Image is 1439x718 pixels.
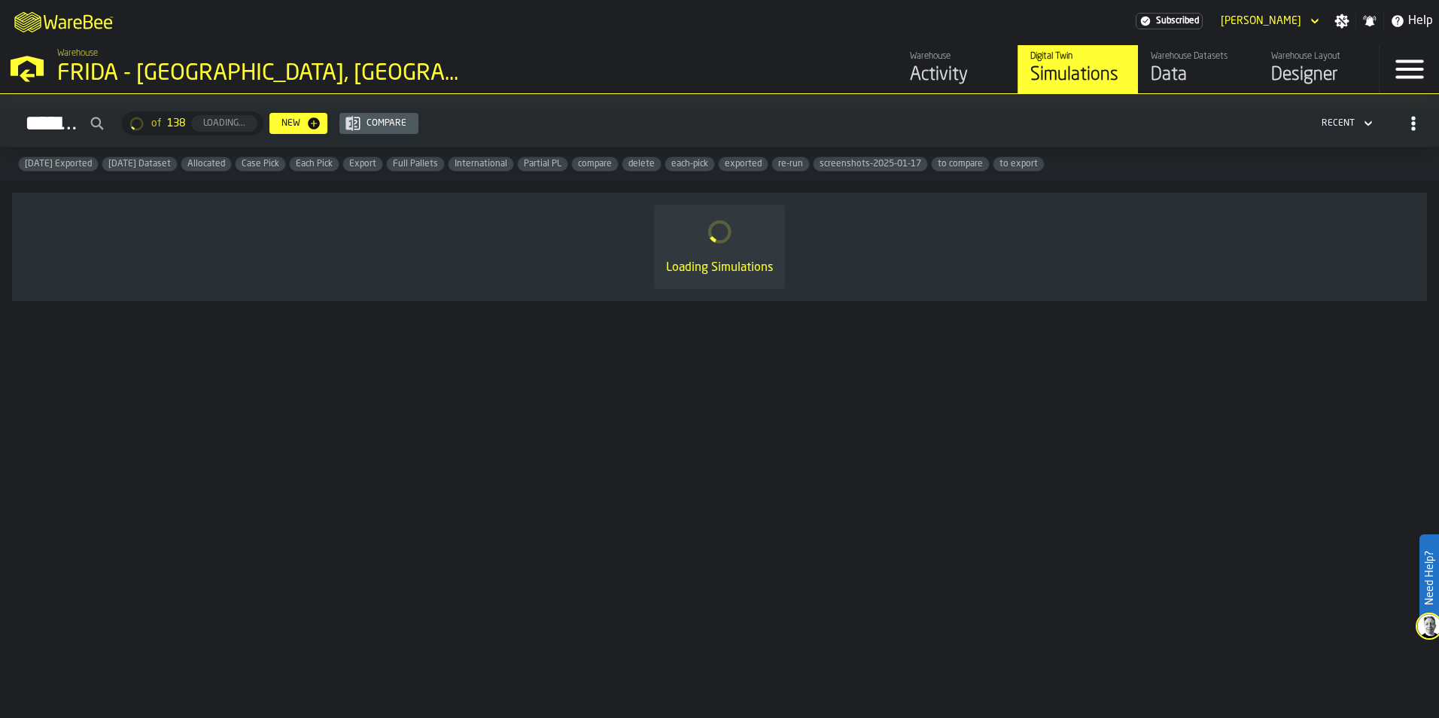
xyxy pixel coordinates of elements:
button: button-New [269,113,327,134]
span: Each Pick [290,159,339,169]
a: link-to-/wh/i/6dbb1d82-3db7-4128-8c89-fa256cbecc9a/feed/ [897,45,1018,93]
span: 2025-04-18 Dataset [102,159,177,169]
div: DropdownMenuValue-Joseph De Marco [1215,12,1322,30]
div: Warehouse [910,51,1005,62]
span: Partial PL [518,159,567,169]
span: Allocated [181,159,231,169]
span: Full Pallets [387,159,444,169]
div: Loading Simulations [666,259,773,277]
div: Data [1151,63,1246,87]
a: link-to-/wh/i/6dbb1d82-3db7-4128-8c89-fa256cbecc9a/designer [1258,45,1379,93]
span: Case Pick [236,159,285,169]
div: Simulations [1030,63,1126,87]
span: each-pick [665,159,714,169]
div: ItemListCard- [12,193,1427,301]
span: Warehouse [57,48,98,59]
div: DropdownMenuValue-Joseph De Marco [1221,15,1301,27]
div: New [275,118,306,129]
span: 2024/08/01 Exported [19,159,98,169]
span: screenshots-2025-01-17 [814,159,927,169]
span: Export [343,159,382,169]
div: Warehouse Layout [1271,51,1367,62]
div: Warehouse Datasets [1151,51,1246,62]
div: DropdownMenuValue-4 [1322,118,1355,129]
span: Help [1408,12,1433,30]
div: DropdownMenuValue-4 [1316,114,1376,132]
a: link-to-/wh/i/6dbb1d82-3db7-4128-8c89-fa256cbecc9a/simulations [1018,45,1138,93]
span: compare [572,159,618,169]
a: link-to-/wh/i/6dbb1d82-3db7-4128-8c89-fa256cbecc9a/data [1138,45,1258,93]
div: Compare [361,118,412,129]
span: re-run [772,159,809,169]
span: delete [622,159,661,169]
a: link-to-/wh/i/6dbb1d82-3db7-4128-8c89-fa256cbecc9a/settings/billing [1136,13,1203,29]
label: button-toggle-Settings [1328,14,1355,29]
div: Designer [1271,63,1367,87]
button: button-Loading... [191,115,257,132]
label: button-toggle-Notifications [1356,14,1383,29]
span: of [151,117,161,129]
span: to export [993,159,1044,169]
label: button-toggle-Help [1384,12,1439,30]
label: button-toggle-Menu [1380,45,1439,93]
label: Need Help? [1421,536,1437,620]
div: ButtonLoadMore-Loading...-Prev-First-Last [116,111,269,135]
button: button-Compare [339,113,418,134]
span: Subscribed [1156,16,1199,26]
span: to compare [932,159,989,169]
span: 138 [167,117,185,129]
div: Digital Twin [1030,51,1126,62]
div: FRIDA - [GEOGRAPHIC_DATA], [GEOGRAPHIC_DATA] [57,60,464,87]
span: International [449,159,513,169]
div: Activity [910,63,1005,87]
div: Loading... [197,118,251,129]
span: exported [719,159,768,169]
div: Menu Subscription [1136,13,1203,29]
